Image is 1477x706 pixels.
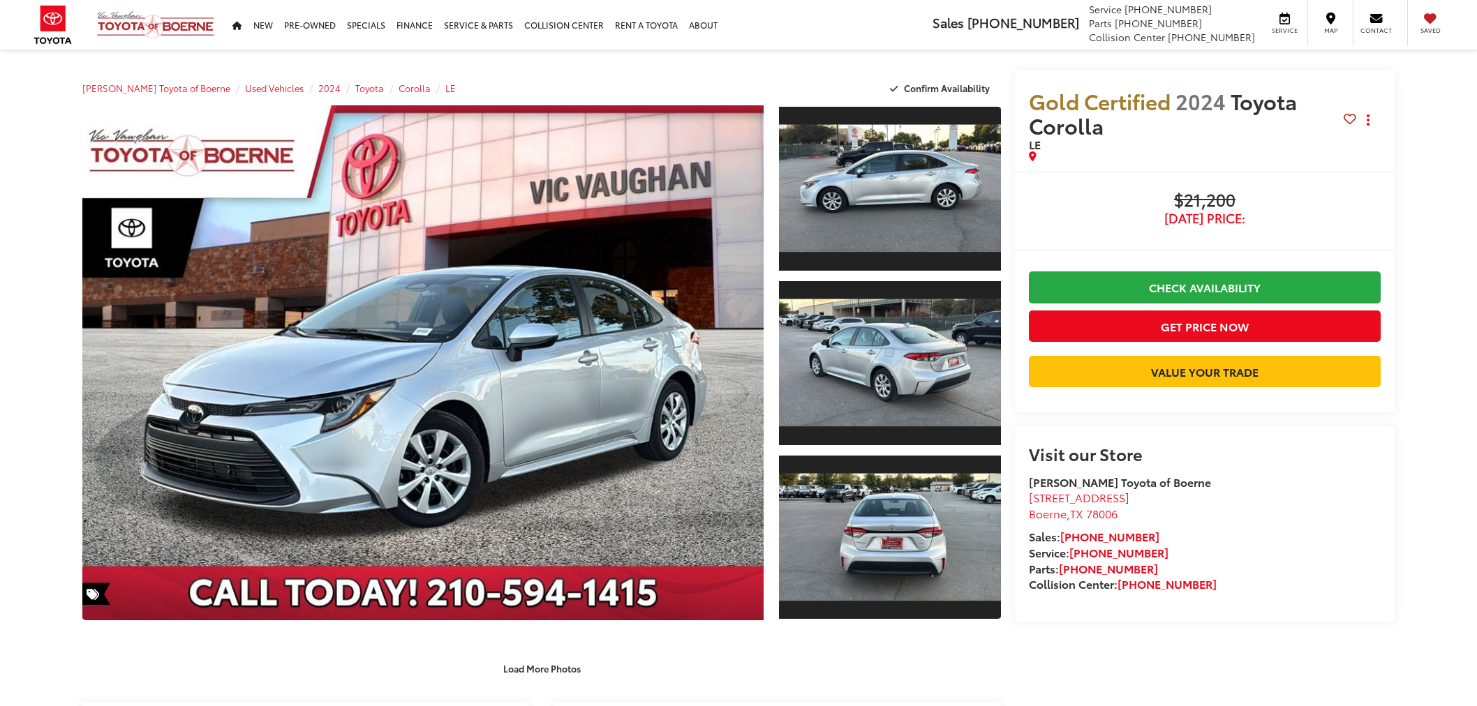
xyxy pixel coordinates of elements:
strong: Service: [1029,544,1168,560]
a: [PERSON_NAME] Toyota of Boerne [82,82,230,94]
strong: Collision Center: [1029,576,1217,592]
span: $21,200 [1029,190,1381,211]
span: Saved [1415,26,1446,35]
span: Map [1315,26,1346,35]
a: Value Your Trade [1029,356,1381,387]
button: Get Price Now [1029,310,1381,342]
img: 2024 Toyota Corolla LE [776,299,1003,427]
span: 2024 [1175,86,1226,116]
span: Parts [1089,16,1112,30]
a: Corolla [399,82,431,94]
span: TX [1070,505,1083,521]
strong: [PERSON_NAME] Toyota of Boerne [1029,474,1211,490]
button: Load More Photos [493,656,591,680]
span: [PHONE_NUMBER] [1168,30,1255,44]
span: LE [1029,136,1041,152]
span: Boerne [1029,505,1067,521]
span: Special [82,583,110,605]
button: Confirm Availability [882,76,1002,100]
strong: Parts: [1029,560,1158,576]
span: Contact [1360,26,1392,35]
h2: Visit our Store [1029,444,1381,463]
img: Vic Vaughan Toyota of Boerne [96,10,215,39]
span: [STREET_ADDRESS] [1029,489,1129,505]
a: [PHONE_NUMBER] [1118,576,1217,592]
span: [PHONE_NUMBER] [967,13,1079,31]
img: 2024 Toyota Corolla LE [776,474,1003,601]
a: [STREET_ADDRESS] Boerne,TX 78006 [1029,489,1129,521]
span: Service [1269,26,1300,35]
img: 2024 Toyota Corolla LE [776,125,1003,253]
span: , [1029,505,1118,521]
a: Expand Photo 1 [779,105,1001,272]
span: [DATE] Price: [1029,211,1381,225]
a: [PHONE_NUMBER] [1069,544,1168,560]
span: 78006 [1086,505,1118,521]
a: Expand Photo 0 [82,105,764,620]
span: dropdown dots [1367,114,1370,126]
span: Gold Certified [1029,86,1171,116]
a: Used Vehicles [245,82,304,94]
a: Expand Photo 3 [779,454,1001,621]
a: Check Availability [1029,271,1381,303]
span: Service [1089,2,1122,16]
a: Expand Photo 2 [779,280,1001,446]
span: Sales [933,13,964,31]
span: [PHONE_NUMBER] [1115,16,1202,30]
strong: Sales: [1029,528,1159,544]
a: 2024 [318,82,341,94]
span: Confirm Availability [904,82,990,94]
a: [PHONE_NUMBER] [1060,528,1159,544]
span: Toyota Corolla [1029,86,1297,140]
img: 2024 Toyota Corolla LE [75,103,770,623]
a: [PHONE_NUMBER] [1059,560,1158,576]
button: Actions [1356,108,1381,133]
a: LE [445,82,456,94]
a: Toyota [355,82,384,94]
span: [PHONE_NUMBER] [1125,2,1212,16]
span: Collision Center [1089,30,1165,44]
